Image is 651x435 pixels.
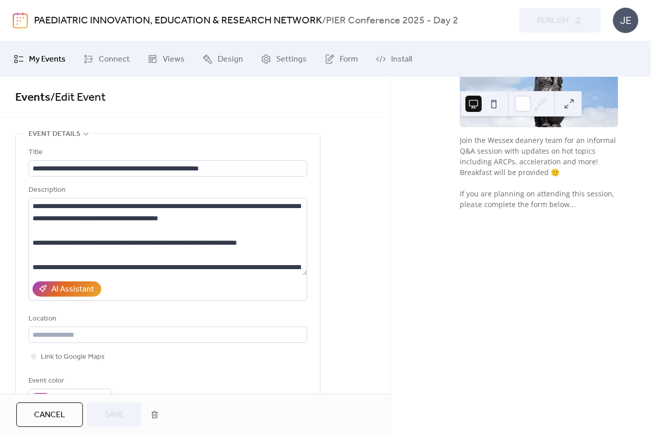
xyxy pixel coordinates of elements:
div: Title [28,147,305,159]
a: Events [15,86,50,109]
span: Settings [276,53,307,66]
a: Views [140,45,192,73]
div: Event color [28,375,110,387]
span: Form [340,53,358,66]
a: My Events [6,45,73,73]
a: Connect [76,45,137,73]
a: PAEDIATRIC INNOVATION, EDUCATION & RESEARCH NETWORK [34,11,322,31]
img: logo [13,12,28,28]
span: Event details [28,128,80,140]
b: PIER Conference 2025 - Day 2 [326,11,458,31]
span: Cancel [34,409,65,421]
span: #DD117EFF [53,391,96,403]
button: AI Assistant [33,281,101,297]
span: Views [163,53,185,66]
a: Install [368,45,420,73]
a: Settings [253,45,314,73]
b: / [322,11,326,31]
div: JE [613,8,638,33]
span: Link to Google Maps [41,351,105,363]
div: Description [28,184,305,196]
span: Design [218,53,243,66]
button: Cancel [16,402,83,427]
span: / Edit Event [50,86,106,109]
div: Location [28,313,305,325]
span: My Events [29,53,66,66]
a: Design [195,45,251,73]
span: Install [391,53,412,66]
span: Connect [99,53,130,66]
div: AI Assistant [51,283,94,296]
a: Form [317,45,366,73]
